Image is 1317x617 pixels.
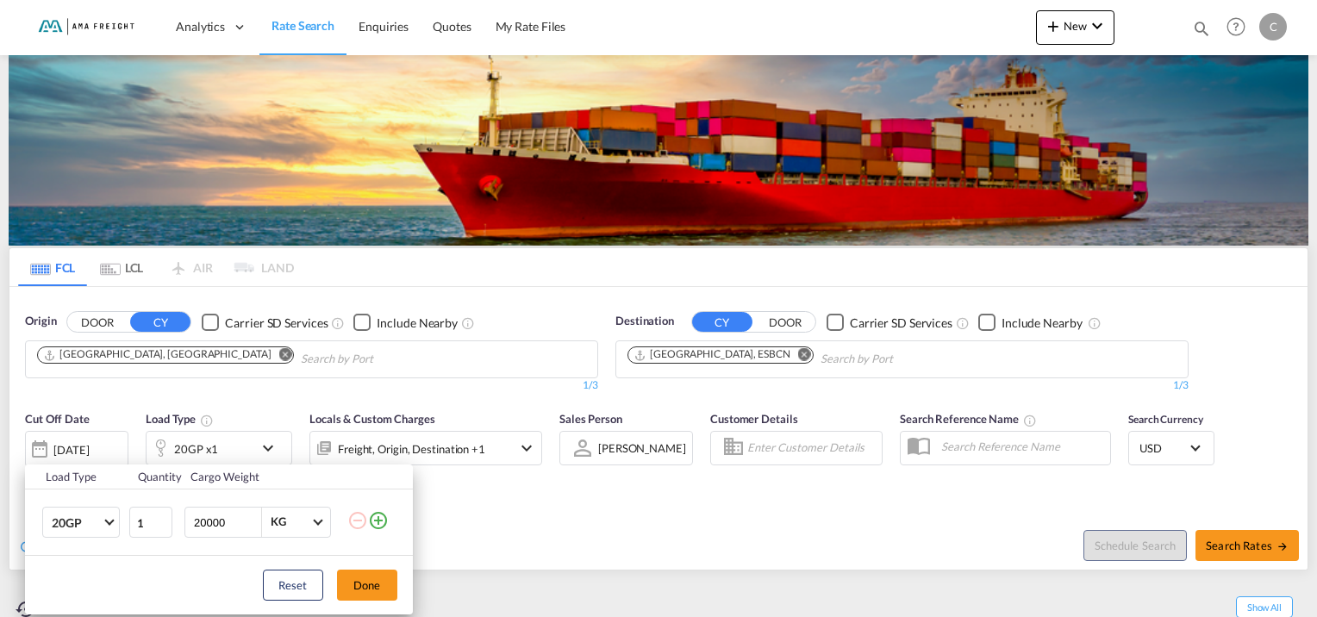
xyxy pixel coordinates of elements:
md-icon: icon-plus-circle-outline [368,510,389,531]
input: Qty [129,507,172,538]
md-icon: icon-minus-circle-outline [347,510,368,531]
button: Reset [263,570,323,601]
button: Done [337,570,397,601]
span: 20GP [52,514,102,532]
div: Cargo Weight [190,469,337,484]
div: KG [271,514,286,528]
th: Quantity [128,464,181,489]
input: Enter Weight [192,508,261,537]
md-select: Choose: 20GP [42,507,120,538]
th: Load Type [25,464,128,489]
